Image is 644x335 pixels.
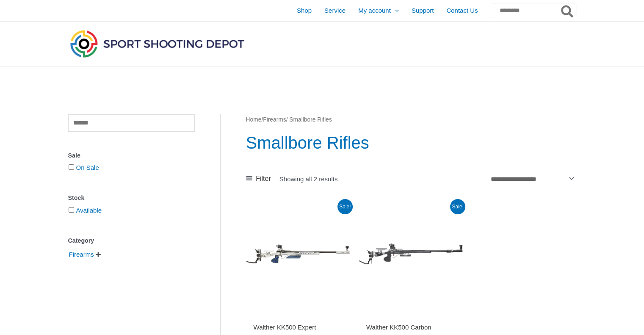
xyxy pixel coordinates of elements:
div: Sale [68,150,195,162]
a: Available [76,207,102,214]
a: Filter [246,172,271,185]
img: Walther KK500 Expert [246,202,350,306]
nav: Breadcrumb [246,114,576,125]
span: Filter [256,172,271,185]
h2: Walther KK500 Carbon [366,323,455,332]
div: Stock [68,192,195,204]
a: Walther KK500 Expert [254,323,343,335]
img: Walther KK500 Carbon [359,202,463,306]
h1: Smallbore Rifles [246,131,576,155]
h2: Walther KK500 Expert [254,323,343,332]
span: Firearms [68,247,95,262]
a: Home [246,116,262,123]
a: On Sale [76,164,99,171]
iframe: Customer reviews powered by Trustpilot [366,311,455,321]
img: Sport Shooting Depot [68,28,246,59]
a: Firearms [68,250,95,257]
select: Shop order [488,172,576,185]
a: Walther KK500 Carbon [366,323,455,335]
span: Sale! [337,199,353,214]
a: Firearms [263,116,286,123]
input: Available [69,207,74,213]
iframe: Customer reviews powered by Trustpilot [254,311,343,321]
input: On Sale [69,164,74,170]
p: Showing all 2 results [279,176,338,182]
div: Category [68,235,195,247]
span:  [96,252,101,257]
button: Search [559,3,576,18]
span: Sale! [450,199,465,214]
